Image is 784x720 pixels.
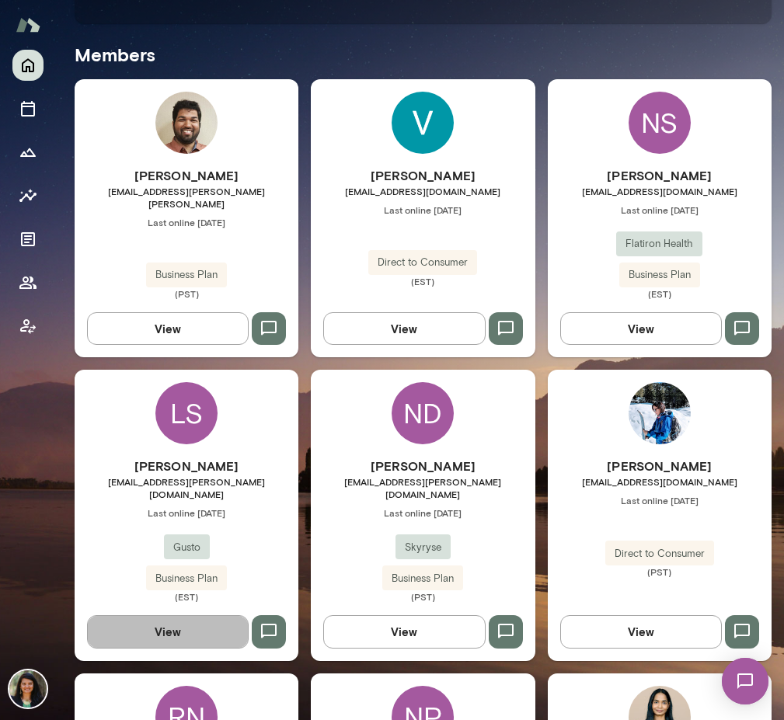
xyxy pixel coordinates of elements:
button: Client app [12,311,44,342]
span: [EMAIL_ADDRESS][PERSON_NAME][DOMAIN_NAME] [311,475,535,500]
img: Mento [16,10,40,40]
button: Insights [12,180,44,211]
span: (PST) [311,590,535,603]
span: Direct to Consumer [605,546,714,562]
span: [EMAIL_ADDRESS][PERSON_NAME][DOMAIN_NAME] [75,475,298,500]
span: Last online [DATE] [311,203,535,216]
span: Business Plan [146,571,227,586]
span: [EMAIL_ADDRESS][PERSON_NAME][PERSON_NAME] [75,185,298,210]
span: Last online [DATE] [311,506,535,519]
span: [EMAIL_ADDRESS][DOMAIN_NAME] [548,475,772,488]
span: Business Plan [619,267,700,283]
h6: [PERSON_NAME] [311,457,535,475]
span: Last online [DATE] [548,203,772,216]
span: Last online [DATE] [548,494,772,506]
span: Business Plan [146,267,227,283]
span: (EST) [548,287,772,300]
button: View [87,312,249,345]
img: Ashwin Hegde [155,92,218,154]
button: Home [12,50,44,81]
span: Flatiron Health [616,236,702,252]
span: Business Plan [382,571,463,586]
h6: [PERSON_NAME] [548,166,772,185]
span: [EMAIL_ADDRESS][DOMAIN_NAME] [311,185,535,197]
div: ND [392,382,454,444]
h6: [PERSON_NAME] [75,457,298,475]
img: Nina Patel [9,670,47,708]
div: NS [629,92,691,154]
img: Versha Singh [392,92,454,154]
button: View [323,615,485,648]
h5: Members [75,42,772,67]
span: Last online [DATE] [75,506,298,519]
button: View [87,615,249,648]
span: Gusto [164,540,210,555]
span: Skyryse [395,540,451,555]
button: View [560,312,722,345]
button: View [560,615,722,648]
span: Direct to Consumer [368,255,477,270]
button: Members [12,267,44,298]
span: (PST) [548,565,772,578]
h6: [PERSON_NAME] [75,166,298,185]
img: Yingting Xiao [629,382,691,444]
button: Growth Plan [12,137,44,168]
button: Sessions [12,93,44,124]
span: (EST) [75,590,298,603]
span: (EST) [311,275,535,287]
span: (PST) [75,287,298,300]
div: LS [155,382,218,444]
span: Last online [DATE] [75,216,298,228]
h6: [PERSON_NAME] [548,457,772,475]
h6: [PERSON_NAME] [311,166,535,185]
span: [EMAIL_ADDRESS][DOMAIN_NAME] [548,185,772,197]
button: Documents [12,224,44,255]
button: View [323,312,485,345]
